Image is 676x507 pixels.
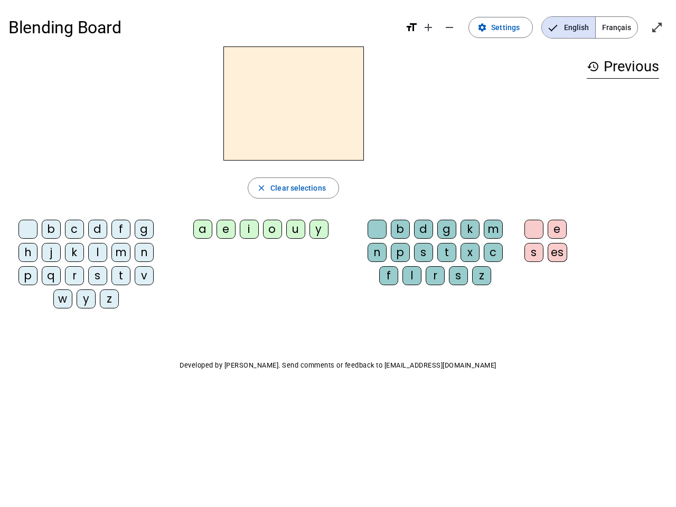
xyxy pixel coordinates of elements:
mat-icon: close [257,183,266,193]
mat-icon: settings [477,23,487,32]
div: s [414,243,433,262]
div: b [391,220,410,239]
div: l [402,266,421,285]
div: e [548,220,567,239]
div: f [379,266,398,285]
h1: Blending Board [8,11,397,44]
button: Increase font size [418,17,439,38]
div: r [426,266,445,285]
p: Developed by [PERSON_NAME]. Send comments or feedback to [EMAIL_ADDRESS][DOMAIN_NAME] [8,359,668,372]
div: m [111,243,130,262]
mat-button-toggle-group: Language selection [541,16,638,39]
div: t [111,266,130,285]
div: d [88,220,107,239]
div: p [18,266,37,285]
div: g [437,220,456,239]
div: t [437,243,456,262]
div: e [217,220,236,239]
div: i [240,220,259,239]
div: l [88,243,107,262]
span: English [542,17,595,38]
div: y [309,220,328,239]
mat-icon: open_in_full [651,21,663,34]
div: s [88,266,107,285]
mat-icon: history [587,60,599,73]
div: a [193,220,212,239]
div: k [65,243,84,262]
div: j [42,243,61,262]
div: d [414,220,433,239]
div: c [65,220,84,239]
div: s [524,243,543,262]
div: u [286,220,305,239]
h3: Previous [587,55,659,79]
div: v [135,266,154,285]
mat-icon: format_size [405,21,418,34]
button: Clear selections [248,177,339,199]
div: m [484,220,503,239]
span: Français [596,17,637,38]
div: s [449,266,468,285]
button: Decrease font size [439,17,460,38]
div: y [77,289,96,308]
mat-icon: add [422,21,435,34]
div: c [484,243,503,262]
div: n [135,243,154,262]
div: w [53,289,72,308]
div: g [135,220,154,239]
div: p [391,243,410,262]
span: Clear selections [270,182,326,194]
div: n [368,243,387,262]
button: Settings [468,17,533,38]
mat-icon: remove [443,21,456,34]
div: b [42,220,61,239]
div: x [461,243,480,262]
button: Enter full screen [646,17,668,38]
div: f [111,220,130,239]
div: q [42,266,61,285]
div: es [548,243,567,262]
span: Settings [491,21,520,34]
div: k [461,220,480,239]
div: z [472,266,491,285]
div: z [100,289,119,308]
div: r [65,266,84,285]
div: o [263,220,282,239]
div: h [18,243,37,262]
